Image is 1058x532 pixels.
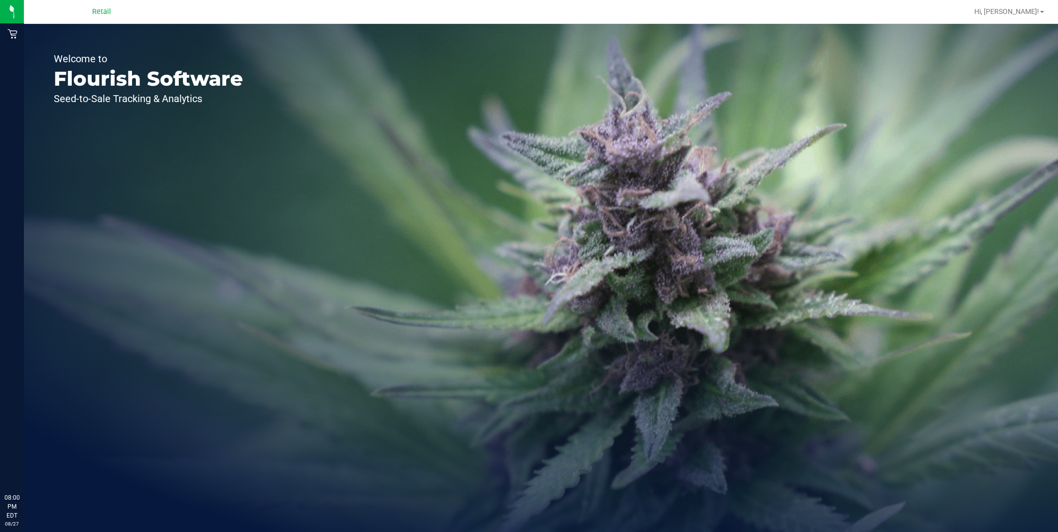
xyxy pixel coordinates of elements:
p: Flourish Software [54,69,243,89]
p: 08:00 PM EDT [4,493,19,520]
span: Retail [92,7,111,16]
inline-svg: Retail [7,29,17,39]
p: Seed-to-Sale Tracking & Analytics [54,94,243,104]
p: 08/27 [4,520,19,528]
p: Welcome to [54,54,243,64]
span: Hi, [PERSON_NAME]! [974,7,1039,15]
